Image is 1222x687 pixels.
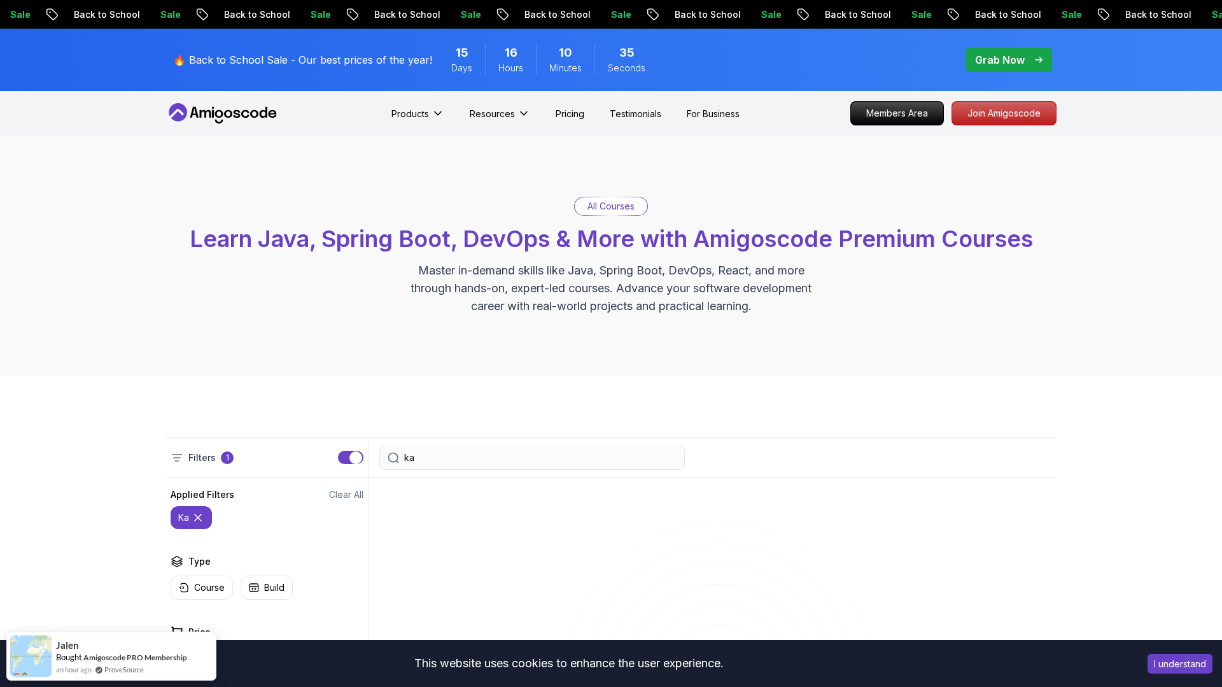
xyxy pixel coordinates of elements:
[451,62,472,74] span: Days
[952,101,1057,125] a: Join Amigoscode
[56,640,79,651] span: Jalen
[687,107,740,120] a: For Business
[559,44,572,62] span: 10 Minutes
[1164,8,1205,21] p: Sale
[391,107,429,120] p: Products
[777,8,864,21] p: Back to School
[26,8,113,21] p: Back to School
[470,107,515,120] p: Resources
[391,107,444,131] button: Products
[83,653,187,662] a: Amigoscode PRO Membership
[10,635,52,677] img: provesource social proof notification image
[1148,654,1212,674] button: Accept cookies
[477,8,563,21] p: Back to School
[851,102,943,125] p: Members Area
[1014,8,1055,21] p: Sale
[173,52,432,67] p: 🔥 Back to School Sale - Our best prices of the year!
[456,44,468,62] span: 15 Days
[498,62,523,74] span: Hours
[608,62,645,74] span: Seconds
[176,8,263,21] p: Back to School
[113,8,153,21] p: Sale
[56,652,82,662] span: Bought
[952,102,1056,125] p: Join Amigoscode
[549,62,582,74] span: Minutes
[327,8,413,21] p: Back to School
[619,44,635,62] span: 35 Seconds
[927,8,1014,21] p: Back to School
[505,44,517,62] span: 16 Hours
[10,649,1128,677] div: This website uses cookies to enhance the user experience.
[864,8,904,21] p: Sale
[713,8,754,21] p: Sale
[850,101,944,125] a: Members Area
[413,8,454,21] p: Sale
[627,8,713,21] p: Back to School
[556,107,584,120] a: Pricing
[975,52,1025,67] p: Grab Now
[1078,8,1164,21] p: Back to School
[263,8,304,21] p: Sale
[610,107,661,120] a: Testimonials
[56,664,92,675] span: an hour ago
[104,664,144,675] a: ProveSource
[563,8,604,21] p: Sale
[470,107,530,131] button: Resources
